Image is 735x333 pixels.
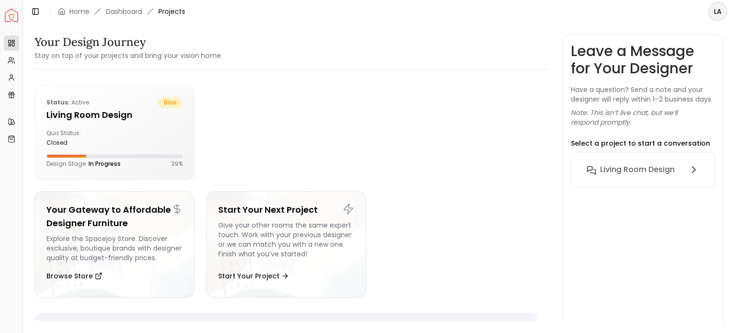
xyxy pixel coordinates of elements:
h5: Your Gateway to Affordable Designer Furniture [46,203,183,230]
small: Stay on top of your projects and bring your vision home [34,51,221,60]
img: Spacejoy Logo [5,9,18,22]
div: Give your other rooms the same expert touch. Work with your previous designer or we can match you... [218,220,355,263]
p: Have a question? Send a note and your designer will reply within 1–2 business days. [571,85,715,104]
b: Status: [46,98,70,106]
a: Your Gateway to Affordable Designer FurnitureExplore the Spacejoy Store. Discover exclusive, bout... [34,191,195,298]
a: Start Your Next ProjectGive your other rooms the same expert touch. Work with your previous desig... [206,191,367,298]
span: LA [709,3,726,20]
span: In Progress [89,160,121,168]
div: Quiz Status: [46,129,111,147]
button: Living Room design [579,160,707,179]
h6: Living Room design [600,164,675,175]
div: Explore the Spacejoy Store. Discover exclusive, boutique brands with designer quality at budget-f... [46,234,183,263]
span: bliss [158,97,183,108]
h3: Leave a Message for Your Designer [571,43,715,77]
h3: Your Design Journey [34,34,221,50]
button: Browse Store [46,266,102,286]
p: Design Stage: [46,160,121,168]
span: Projects [158,7,185,16]
p: Note: This isn’t live chat, but we’ll respond promptly. [571,108,715,127]
a: Dashboard [106,7,142,16]
p: Select a project to start a conversation [571,138,710,148]
button: Start Your Project [218,266,289,286]
p: 29 % [171,160,183,168]
a: Spacejoy [5,9,18,22]
div: closed [46,139,111,147]
nav: breadcrumb [58,7,185,16]
h5: Start Your Next Project [218,203,355,217]
button: LA [708,2,727,21]
p: active [46,97,89,108]
a: Home [69,7,89,16]
h5: Living Room design [46,108,183,122]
